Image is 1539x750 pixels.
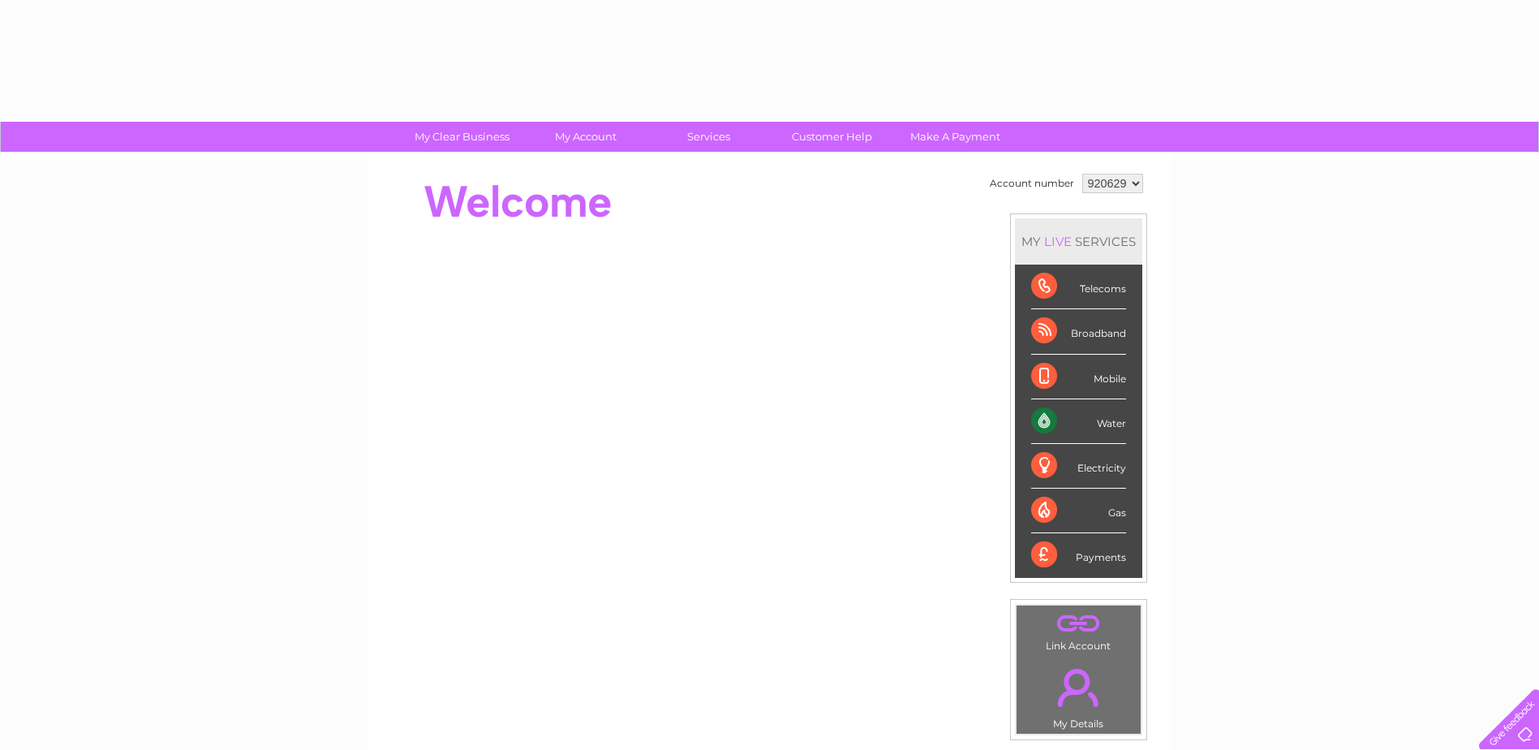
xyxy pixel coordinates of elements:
[1021,610,1137,638] a: .
[1031,265,1126,309] div: Telecoms
[1016,655,1141,735] td: My Details
[888,122,1022,152] a: Make A Payment
[1031,444,1126,489] div: Electricity
[986,170,1078,197] td: Account number
[1031,533,1126,577] div: Payments
[765,122,899,152] a: Customer Help
[1031,489,1126,533] div: Gas
[642,122,776,152] a: Services
[518,122,652,152] a: My Account
[1015,218,1142,265] div: MY SERVICES
[395,122,529,152] a: My Clear Business
[1031,355,1126,399] div: Mobile
[1021,659,1137,716] a: .
[1031,399,1126,444] div: Water
[1031,309,1126,354] div: Broadband
[1041,234,1075,249] div: LIVE
[1016,605,1141,656] td: Link Account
